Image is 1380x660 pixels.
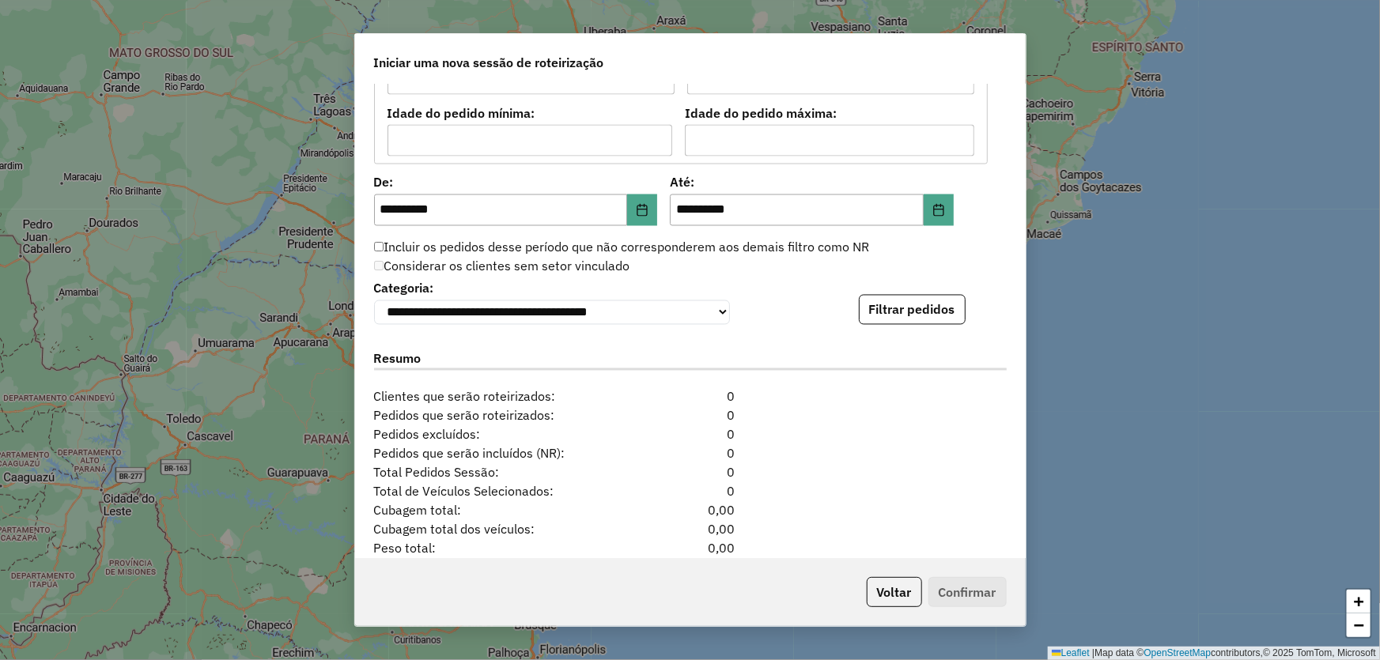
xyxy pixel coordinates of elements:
[365,520,636,539] span: Cubagem total dos veículos:
[388,104,673,123] label: Idade do pedido mínima:
[1092,647,1095,658] span: |
[636,425,744,444] div: 0
[636,444,744,463] div: 0
[374,242,384,252] input: Incluir os pedidos desse período que não corresponderem aos demais filtro como NR
[365,558,636,577] span: Peso total dos veículos:
[636,501,744,520] div: 0,00
[374,279,730,298] label: Categoria:
[636,539,744,558] div: 0,00
[1144,647,1212,658] a: OpenStreetMap
[1048,647,1380,660] div: Map data © contributors,© 2025 TomTom, Microsoft
[636,387,744,406] div: 0
[365,501,636,520] span: Cubagem total:
[685,104,974,123] label: Idade do pedido máxima:
[627,194,657,226] button: Choose Date
[374,349,1007,371] label: Resumo
[374,53,604,72] span: Iniciar uma nova sessão de roteirização
[636,463,744,482] div: 0
[636,558,744,577] div: 0,00
[1347,590,1371,613] a: Zoom in
[924,194,954,226] button: Choose Date
[1354,615,1364,635] span: −
[670,173,954,192] label: Até:
[374,257,630,276] label: Considerar os clientes sem setor vinculado
[867,577,922,607] button: Voltar
[636,482,744,501] div: 0
[365,444,636,463] span: Pedidos que serão incluídos (NR):
[365,463,636,482] span: Total Pedidos Sessão:
[374,238,870,257] label: Incluir os pedidos desse período que não corresponderem aos demais filtro como NR
[365,406,636,425] span: Pedidos que serão roteirizados:
[636,406,744,425] div: 0
[636,520,744,539] div: 0,00
[365,482,636,501] span: Total de Veículos Selecionados:
[374,173,658,192] label: De:
[365,425,636,444] span: Pedidos excluídos:
[365,387,636,406] span: Clientes que serão roteirizados:
[1052,647,1090,658] a: Leaflet
[859,295,966,325] button: Filtrar pedidos
[1347,613,1371,637] a: Zoom out
[374,261,384,271] input: Considerar os clientes sem setor vinculado
[365,539,636,558] span: Peso total:
[1354,591,1364,611] span: +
